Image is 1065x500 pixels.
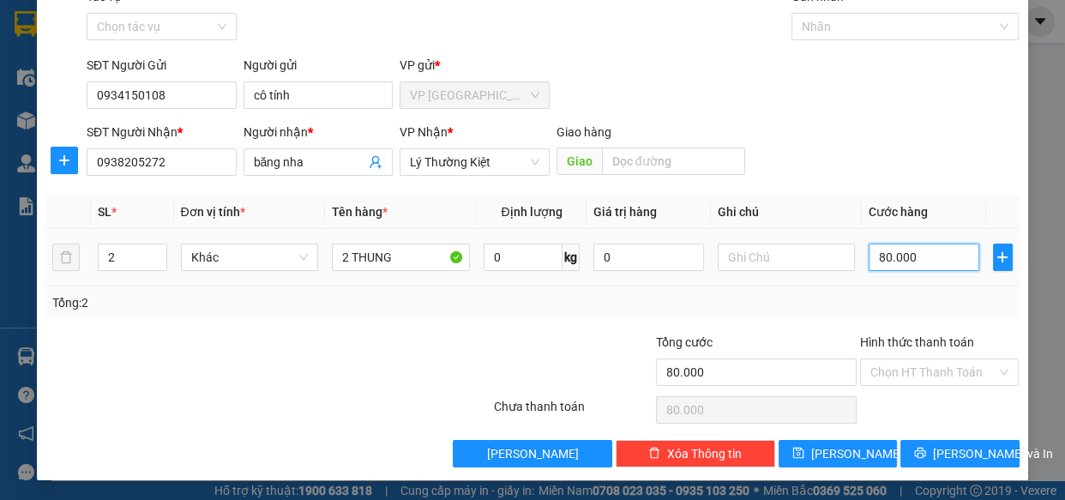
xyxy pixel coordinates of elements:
label: Hình thức thanh toán [860,335,974,349]
button: save[PERSON_NAME] [779,440,897,467]
span: [PERSON_NAME] và In [933,444,1053,463]
span: Tên hàng [332,205,388,219]
div: Người nhận [244,123,394,142]
span: Giá trị hàng [593,205,657,219]
button: printer[PERSON_NAME] và In [900,440,1019,467]
div: VP Long An [201,15,339,56]
button: plus [993,244,1013,271]
div: hùng [15,56,189,76]
button: plus [51,147,78,174]
span: VP Nhận [400,125,448,139]
div: hương [201,56,339,76]
div: Chưa thanh toán [492,397,655,427]
button: [PERSON_NAME] [453,440,612,467]
span: Cước hàng [869,205,928,219]
div: SĐT Người Nhận [87,123,237,142]
span: Khác [191,244,309,270]
input: Dọc đường [602,148,745,175]
input: Ghi Chú [718,244,856,271]
span: delete [648,447,660,461]
span: Tổng cước [656,335,713,349]
span: Lý Thường Kiệt [410,149,539,175]
span: plus [51,154,77,167]
span: kg [563,244,580,271]
input: VD: Bàn, Ghế [332,244,470,271]
span: plus [994,250,1012,264]
div: Người gửi [244,56,394,75]
span: Xóa Thông tin [667,444,742,463]
span: [PERSON_NAME] [487,444,579,463]
div: 40.000 [13,111,191,131]
span: Định lượng [501,205,562,219]
div: SĐT Người Gửi [87,56,237,75]
span: VP Ninh Sơn [410,82,539,108]
input: 0 [593,244,704,271]
span: [PERSON_NAME] [811,444,903,463]
div: VP gửi [400,56,550,75]
span: SL [98,205,111,219]
div: VP [GEOGRAPHIC_DATA] [15,15,189,56]
th: Ghi chú [711,196,863,229]
div: 0818072230 [15,76,189,100]
button: deleteXóa Thông tin [616,440,775,467]
button: delete [52,244,80,271]
div: 0843101186 [201,76,339,100]
span: save [792,447,804,461]
span: Gửi: [15,16,41,34]
span: Giao [557,148,602,175]
span: Giao hàng [557,125,611,139]
span: Đơn vị tính [181,205,245,219]
div: Tổng: 2 [52,293,412,312]
span: printer [914,447,926,461]
span: user-add [369,155,382,169]
span: Nhận: [201,16,242,34]
span: CR : [13,112,39,130]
